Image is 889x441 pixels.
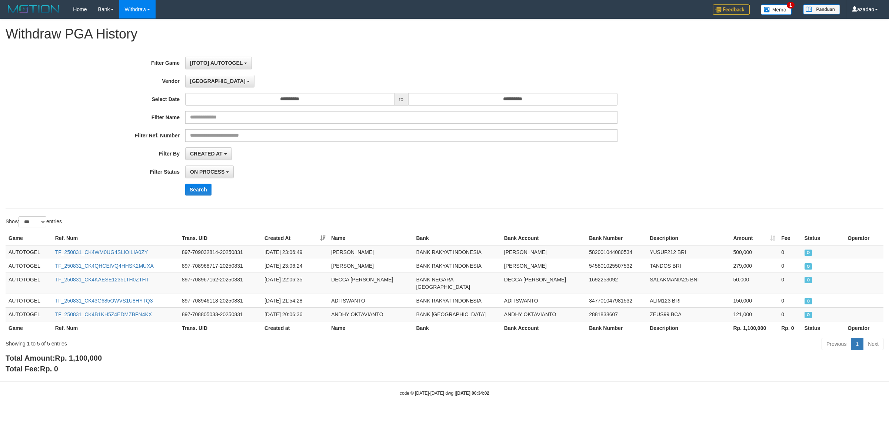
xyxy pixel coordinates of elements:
th: Rp. 1,100,000 [730,321,778,335]
td: 150,000 [730,294,778,307]
td: 897-708946118-20250831 [179,294,262,307]
td: AUTOTOGEL [6,294,52,307]
a: 1 [851,338,863,350]
th: Game [6,321,52,335]
td: BANK RAKYAT INDONESIA [413,294,501,307]
td: YUSUF212 BRI [647,245,730,259]
span: ON PROCESS [805,312,812,318]
img: MOTION_logo.png [6,4,62,15]
td: ADI ISWANTO [501,294,586,307]
td: 1692253092 [586,273,647,294]
td: DECCA [PERSON_NAME] [501,273,586,294]
span: [GEOGRAPHIC_DATA] [190,78,246,84]
td: DECCA [PERSON_NAME] [328,273,413,294]
td: [DATE] 23:06:49 [262,245,328,259]
td: AUTOTOGEL [6,307,52,321]
td: 0 [778,294,801,307]
img: Button%20Memo.svg [761,4,792,15]
td: 897-708967162-20250831 [179,273,262,294]
td: 0 [778,273,801,294]
th: Operator [845,231,883,245]
td: AUTOTOGEL [6,273,52,294]
span: Rp. 1,100,000 [55,354,102,362]
td: TANDOS BRI [647,259,730,273]
span: ON PROCESS [805,277,812,283]
strong: [DATE] 00:34:02 [456,391,489,396]
span: CREATED AT [190,151,223,157]
td: AUTOTOGEL [6,259,52,273]
th: Operator [845,321,883,335]
th: Rp. 0 [778,321,801,335]
th: Description [647,231,730,245]
th: Bank [413,231,501,245]
td: AUTOTOGEL [6,245,52,259]
th: Status [802,321,845,335]
td: BANK RAKYAT INDONESIA [413,245,501,259]
td: 121,000 [730,307,778,321]
td: [DATE] 23:06:24 [262,259,328,273]
td: ANDHY OKTAVIANTO [328,307,413,321]
td: BANK NEGARA [GEOGRAPHIC_DATA] [413,273,501,294]
div: Showing 1 to 5 of 5 entries [6,337,365,347]
td: 0 [778,245,801,259]
td: 897-708968717-20250831 [179,259,262,273]
td: [DATE] 20:06:36 [262,307,328,321]
td: ALIM123 BRI [647,294,730,307]
th: Ref. Num [52,231,179,245]
button: [ITOTO] AUTOTOGEL [185,57,252,69]
td: SALAKMANIA25 BNI [647,273,730,294]
select: Showentries [19,216,46,227]
th: Status [802,231,845,245]
th: Trans. UID [179,321,262,335]
th: Amount: activate to sort column ascending [730,231,778,245]
th: Description [647,321,730,335]
td: 500,000 [730,245,778,259]
td: 897-708805033-20250831 [179,307,262,321]
th: Name [328,231,413,245]
small: code © [DATE]-[DATE] dwg | [400,391,489,396]
th: Game [6,231,52,245]
th: Bank Number [586,321,647,335]
label: Show entries [6,216,62,227]
td: BANK [GEOGRAPHIC_DATA] [413,307,501,321]
img: Feedback.jpg [713,4,750,15]
b: Total Fee: [6,365,58,373]
td: 582001044080534 [586,245,647,259]
td: 545801025507532 [586,259,647,273]
th: Bank Account [501,321,586,335]
a: TF_250831_CK4B1KH5Z4EDMZBFN4KX [55,311,152,317]
td: [PERSON_NAME] [328,259,413,273]
button: Search [185,184,212,196]
span: ON PROCESS [805,263,812,270]
td: [DATE] 22:06:35 [262,273,328,294]
a: TF_250831_CK4QHCEIVQ4HHSK2MUXA [55,263,154,269]
img: panduan.png [803,4,840,14]
th: Bank [413,321,501,335]
td: 0 [778,259,801,273]
td: [PERSON_NAME] [501,259,586,273]
span: ON PROCESS [805,298,812,304]
td: ANDHY OKTAVIANTO [501,307,586,321]
span: to [394,93,408,106]
a: TF_250831_CK4KAESE1235LTH0ZTHT [55,277,149,283]
td: [PERSON_NAME] [501,245,586,259]
td: 279,000 [730,259,778,273]
th: Ref. Num [52,321,179,335]
th: Created at [262,321,328,335]
td: ADI ISWANTO [328,294,413,307]
h1: Withdraw PGA History [6,27,883,41]
a: TF_250831_CK43G685OWVS1U8HYTQ3 [55,298,153,304]
button: ON PROCESS [185,166,234,178]
td: [DATE] 21:54:28 [262,294,328,307]
span: [ITOTO] AUTOTOGEL [190,60,243,66]
a: Next [863,338,883,350]
th: Fee [778,231,801,245]
th: Bank Number [586,231,647,245]
td: ZEUS99 BCA [647,307,730,321]
a: TF_250831_CK4WM0UG4SLIOILIA0ZY [55,249,148,255]
th: Bank Account [501,231,586,245]
th: Created At: activate to sort column ascending [262,231,328,245]
a: Previous [822,338,851,350]
b: Total Amount: [6,354,102,362]
span: ON PROCESS [805,250,812,256]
